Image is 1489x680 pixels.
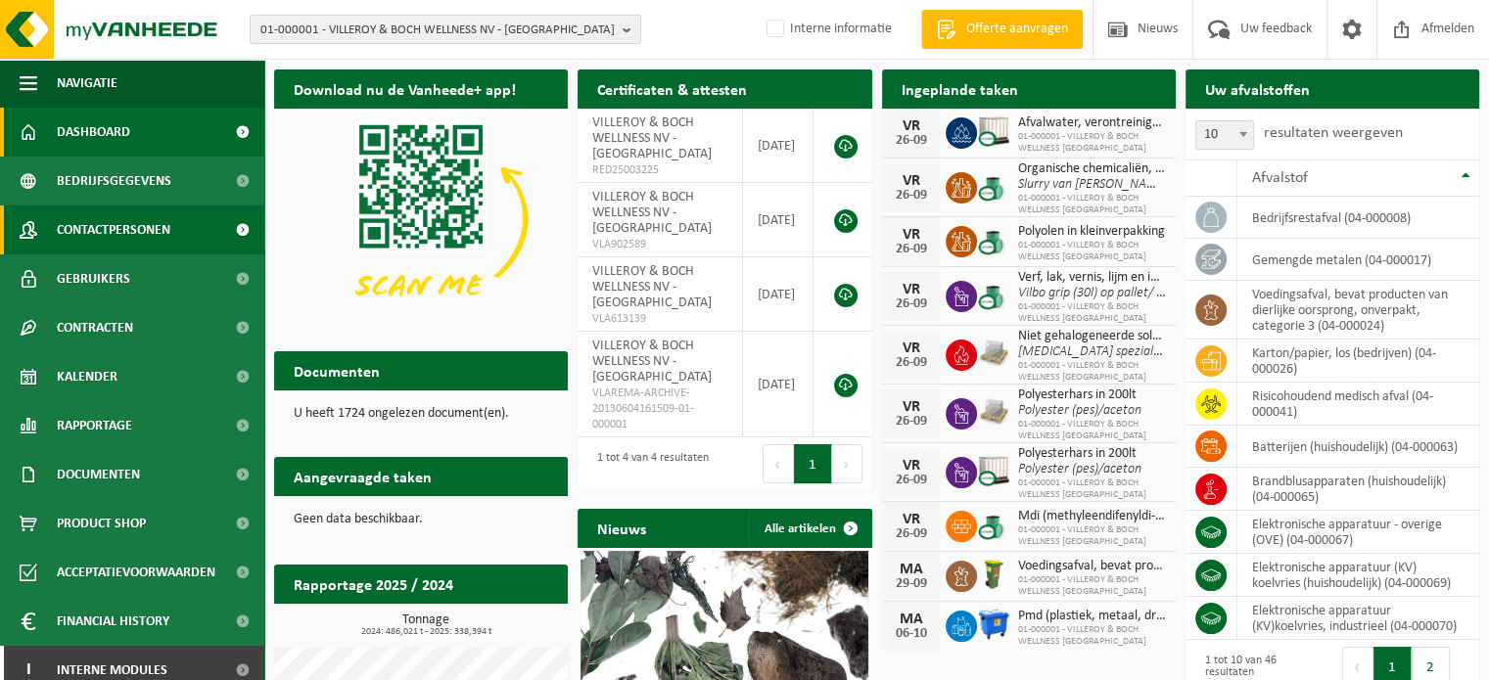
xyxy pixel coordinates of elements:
img: PB-IC-CU [977,114,1010,148]
span: RED25003225 [592,162,726,178]
span: 01-000001 - VILLEROY & BOCH WELLNESS [GEOGRAPHIC_DATA] [1018,240,1166,263]
span: Organische chemicaliën, gevaarlijk, pasteus [1018,161,1166,177]
td: [DATE] [743,257,814,332]
span: Contactpersonen [57,205,170,254]
button: 01-000001 - VILLEROY & BOCH WELLNESS NV - [GEOGRAPHIC_DATA] [250,15,641,44]
td: risicohoudend medisch afval (04-000041) [1237,383,1479,426]
div: 26-09 [892,527,931,541]
img: PB-IC-CU [977,454,1010,487]
h2: Download nu de Vanheede+ app! [274,69,535,108]
div: 26-09 [892,356,931,370]
div: MA [892,562,931,577]
h3: Tonnage [284,613,568,637]
span: VLA902589 [592,237,726,252]
h2: Uw afvalstoffen [1186,69,1329,108]
span: 01-000001 - VILLEROY & BOCH WELLNESS [GEOGRAPHIC_DATA] [1018,301,1166,325]
span: Polyesterhars in 200lt [1018,387,1166,403]
td: elektronische apparatuur (KV) koelvries (huishoudelijk) (04-000069) [1237,554,1479,597]
img: Download de VHEPlus App [274,109,568,329]
span: 01-000001 - VILLEROY & BOCH WELLNESS NV - [GEOGRAPHIC_DATA] [260,16,615,45]
button: Next [832,444,862,483]
img: WB-1100-HPE-BE-01 [977,608,1010,641]
span: Contracten [57,303,133,352]
span: Documenten [57,450,140,499]
span: 01-000001 - VILLEROY & BOCH WELLNESS [GEOGRAPHIC_DATA] [1018,419,1166,442]
div: 26-09 [892,243,931,256]
a: Bekijk rapportage [422,603,566,642]
h2: Nieuws [578,509,666,547]
span: 01-000001 - VILLEROY & BOCH WELLNESS [GEOGRAPHIC_DATA] [1018,574,1166,598]
span: Afvalwater, verontreinigd met zeepresten [1018,115,1166,131]
img: LP-PA-00000-WDN-11 [977,395,1010,429]
span: Product Shop [57,499,146,548]
i: Polyester (pes)/aceton [1018,403,1141,418]
span: Polyolen in kleinverpakking [1018,224,1166,240]
i: Vilbo grip (30l) op pallet/ lege silicone,verf/lijm 200lvat [1018,286,1316,300]
div: VR [892,399,931,415]
span: 01-000001 - VILLEROY & BOCH WELLNESS [GEOGRAPHIC_DATA] [1018,360,1166,384]
span: Pmd (plastiek, metaal, drankkartons) (bedrijven) [1018,609,1166,624]
td: elektronische apparatuur (KV)koelvries, industrieel (04-000070) [1237,597,1479,640]
div: VR [892,118,931,134]
div: VR [892,173,931,189]
span: VILLEROY & BOCH WELLNESS NV - [GEOGRAPHIC_DATA] [592,264,712,310]
span: Mdi (methyleendifenyldi-isocyanaat) in 200 lt [1018,509,1166,524]
span: VLAREMA-ARCHIVE-20130604161509-01-000001 [592,385,726,432]
i: Polyester (pes)/aceton [1018,462,1141,476]
div: 26-09 [892,474,931,487]
button: 1 [794,444,832,483]
div: VR [892,340,931,356]
span: Dashboard [57,108,130,157]
div: MA [892,612,931,627]
div: VR [892,227,931,243]
span: Acceptatievoorwaarden [57,548,215,597]
td: elektronische apparatuur - overige (OVE) (04-000067) [1237,511,1479,554]
img: WB-0060-HPE-GN-50 [977,558,1010,591]
td: batterijen (huishoudelijk) (04-000063) [1237,426,1479,468]
span: Kalender [57,352,117,401]
div: 1 tot 4 van 4 resultaten [587,442,709,485]
h2: Certificaten & attesten [578,69,767,108]
div: VR [892,512,931,527]
span: Bedrijfsgegevens [57,157,171,205]
img: LP-PA-00000-WDN-11 [977,337,1010,370]
label: Interne informatie [763,15,892,44]
span: Offerte aanvragen [961,20,1073,39]
span: 01-000001 - VILLEROY & BOCH WELLNESS [GEOGRAPHIC_DATA] [1018,477,1166,501]
td: karton/papier, los (bedrijven) (04-000026) [1237,340,1479,383]
h2: Documenten [274,351,399,389]
a: Offerte aanvragen [921,10,1083,49]
img: PB-OT-0200-CU [977,278,1010,311]
span: 10 [1195,120,1254,150]
label: resultaten weergeven [1264,125,1403,141]
div: VR [892,458,931,474]
a: Alle artikelen [749,509,870,548]
span: VLA613139 [592,311,726,327]
div: 06-10 [892,627,931,641]
td: gemengde metalen (04-000017) [1237,239,1479,281]
div: 26-09 [892,415,931,429]
h2: Ingeplande taken [882,69,1038,108]
i: [MEDICAL_DATA] spezialreiniger [1018,344,1196,359]
button: Previous [763,444,794,483]
h2: Rapportage 2025 / 2024 [274,565,473,603]
h2: Aangevraagde taken [274,457,451,495]
span: Polyesterhars in 200lt [1018,446,1166,462]
span: 01-000001 - VILLEROY & BOCH WELLNESS [GEOGRAPHIC_DATA] [1018,624,1166,648]
td: voedingsafval, bevat producten van dierlijke oorsprong, onverpakt, categorie 3 (04-000024) [1237,281,1479,340]
div: VR [892,282,931,297]
span: 01-000001 - VILLEROY & BOCH WELLNESS [GEOGRAPHIC_DATA] [1018,193,1166,216]
i: Slurry van [PERSON_NAME] [1018,177,1169,192]
div: 26-09 [892,189,931,203]
span: Financial History [57,597,169,646]
div: 26-09 [892,134,931,148]
td: [DATE] [743,183,814,257]
div: 26-09 [892,297,931,311]
span: Voedingsafval, bevat producten van dierlijke oorsprong, onverpakt, categorie 3 [1018,559,1166,574]
td: brandblusapparaten (huishoudelijk) (04-000065) [1237,468,1479,511]
span: 01-000001 - VILLEROY & BOCH WELLNESS [GEOGRAPHIC_DATA] [1018,131,1166,155]
td: [DATE] [743,332,814,437]
span: Gebruikers [57,254,130,303]
span: VILLEROY & BOCH WELLNESS NV - [GEOGRAPHIC_DATA] [592,190,712,236]
span: VILLEROY & BOCH WELLNESS NV - [GEOGRAPHIC_DATA] [592,115,712,161]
